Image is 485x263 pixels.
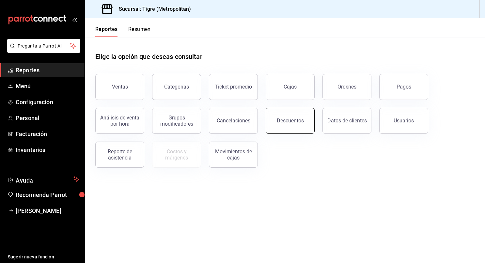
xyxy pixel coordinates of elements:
div: Cancelaciones [217,118,250,124]
button: Pagos [379,74,428,100]
div: Órdenes [337,84,356,90]
span: Personal [16,114,79,122]
div: Descuentos [277,118,304,124]
div: Reporte de asistencia [100,148,140,161]
div: Datos de clientes [327,118,367,124]
span: Sugerir nueva función [8,254,79,260]
button: Resumen [128,26,151,37]
button: Usuarios [379,108,428,134]
div: Ventas [112,84,128,90]
a: Pregunta a Parrot AI [5,47,80,54]
button: Órdenes [322,74,371,100]
button: Ventas [95,74,144,100]
button: Datos de clientes [322,108,371,134]
button: Categorías [152,74,201,100]
button: Análisis de venta por hora [95,108,144,134]
span: Menú [16,82,79,90]
div: Usuarios [394,118,414,124]
div: Ticket promedio [215,84,252,90]
span: Recomienda Parrot [16,190,79,199]
div: Categorías [164,84,189,90]
button: Ticket promedio [209,74,258,100]
span: Pregunta a Parrot AI [18,43,70,49]
div: Análisis de venta por hora [100,115,140,127]
button: Reporte de asistencia [95,142,144,168]
span: Configuración [16,98,79,106]
button: Movimientos de cajas [209,142,258,168]
button: Contrata inventarios para ver este reporte [152,142,201,168]
button: open_drawer_menu [72,17,77,22]
button: Pregunta a Parrot AI [7,39,80,53]
span: Facturación [16,130,79,138]
h3: Sucursal: Tigre (Metropolitan) [114,5,191,13]
div: Grupos modificadores [156,115,197,127]
h1: Elige la opción que deseas consultar [95,52,202,62]
button: Cancelaciones [209,108,258,134]
button: Descuentos [266,108,315,134]
span: [PERSON_NAME] [16,206,79,215]
div: navigation tabs [95,26,151,37]
span: Inventarios [16,145,79,154]
div: Movimientos de cajas [213,148,254,161]
span: Ayuda [16,175,71,183]
button: Reportes [95,26,118,37]
button: Cajas [266,74,315,100]
div: Costos y márgenes [156,148,197,161]
div: Cajas [284,84,297,90]
button: Grupos modificadores [152,108,201,134]
span: Reportes [16,66,79,75]
div: Pagos [397,84,411,90]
